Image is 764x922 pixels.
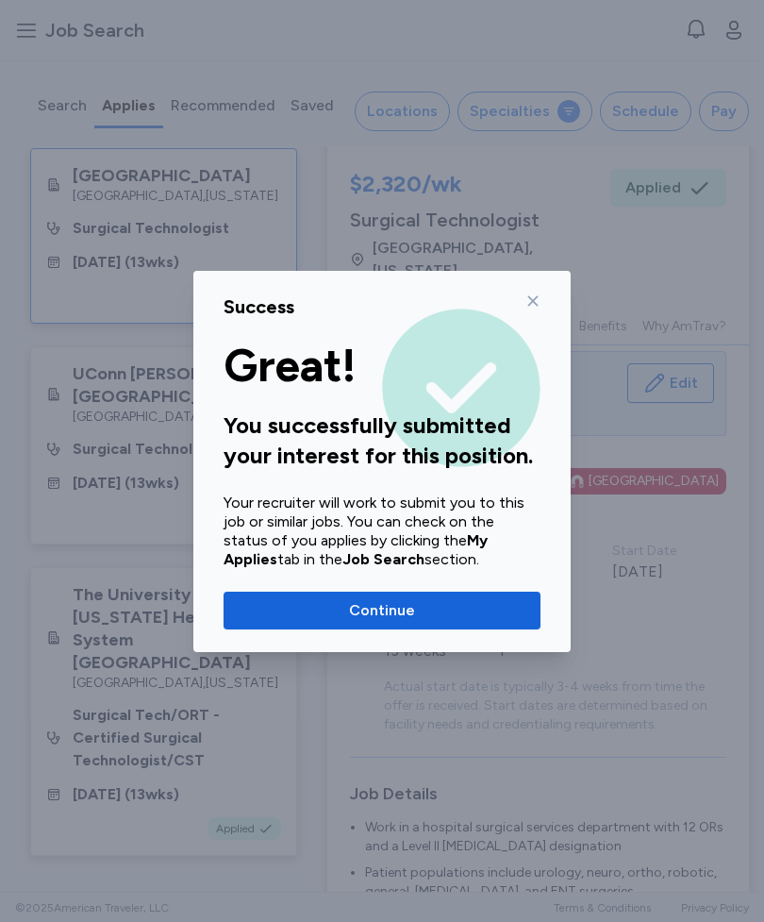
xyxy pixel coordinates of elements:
div: Success [224,293,294,320]
div: You successfully submitted your interest for this position. [224,411,540,471]
span: Continue [349,599,415,622]
strong: My Applies [224,531,488,568]
div: Great! [224,343,540,388]
div: Your recruiter will work to submit you to this job or similar jobs. You can check on the status o... [224,494,540,569]
button: Continue [224,592,540,629]
strong: Job Search [342,550,424,568]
